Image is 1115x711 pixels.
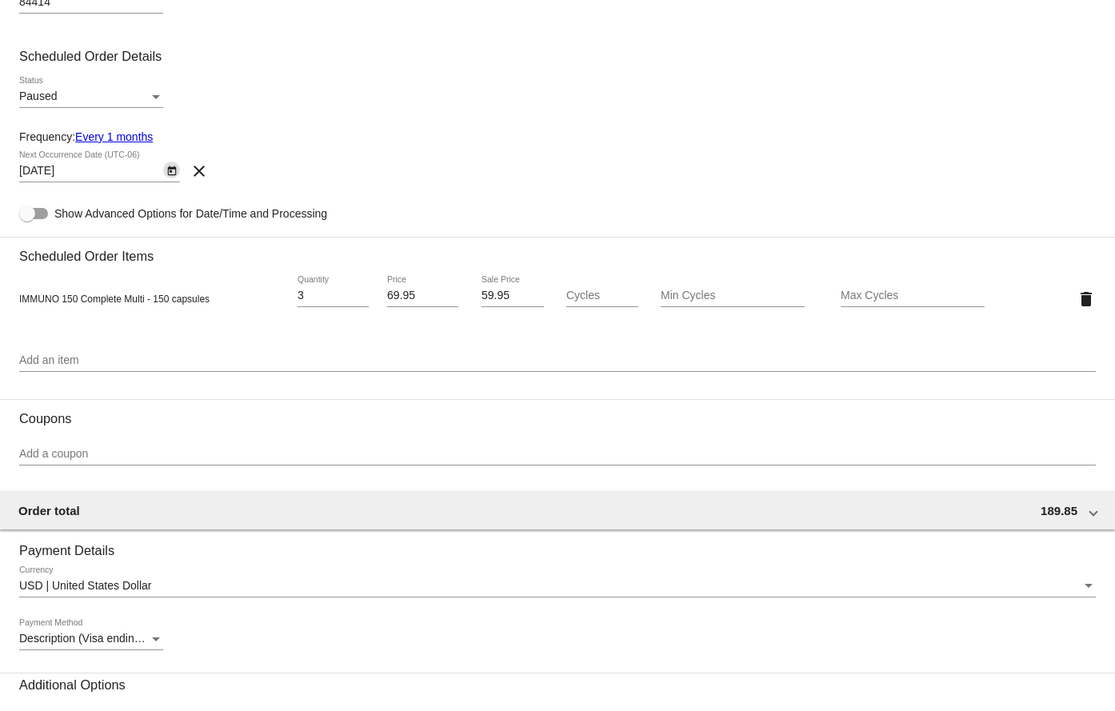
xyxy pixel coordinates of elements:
[1041,504,1077,517] span: 189.85
[661,290,805,302] input: Min Cycles
[298,290,369,302] input: Quantity
[54,206,327,222] span: Show Advanced Options for Date/Time and Processing
[19,399,1096,426] h3: Coupons
[19,49,1096,64] h3: Scheduled Order Details
[19,90,163,103] mat-select: Status
[18,504,80,517] span: Order total
[19,448,1096,461] input: Add a coupon
[75,130,153,143] a: Every 1 months
[190,162,209,181] mat-icon: clear
[19,531,1096,558] h3: Payment Details
[163,162,180,178] button: Open calendar
[19,677,1096,693] h3: Additional Options
[19,237,1096,264] h3: Scheduled Order Items
[1077,290,1096,309] mat-icon: delete
[19,580,1096,593] mat-select: Currency
[387,290,458,302] input: Price
[19,579,151,592] span: USD | United States Dollar
[19,165,163,178] input: Next Occurrence Date (UTC-06)
[841,290,985,302] input: Max Cycles
[566,290,637,302] input: Cycles
[19,633,163,645] mat-select: Payment Method
[19,632,693,645] span: Description (Visa ending in 2822 (expires [CREDIT_CARD_DATA])) GatewayCustomerId (679952559) Gate...
[19,130,1096,143] div: Frequency:
[482,290,544,302] input: Sale Price
[19,90,57,102] span: Paused
[19,354,1096,367] input: Add an item
[19,294,210,305] span: IMMUNO 150 Complete Multi - 150 capsules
